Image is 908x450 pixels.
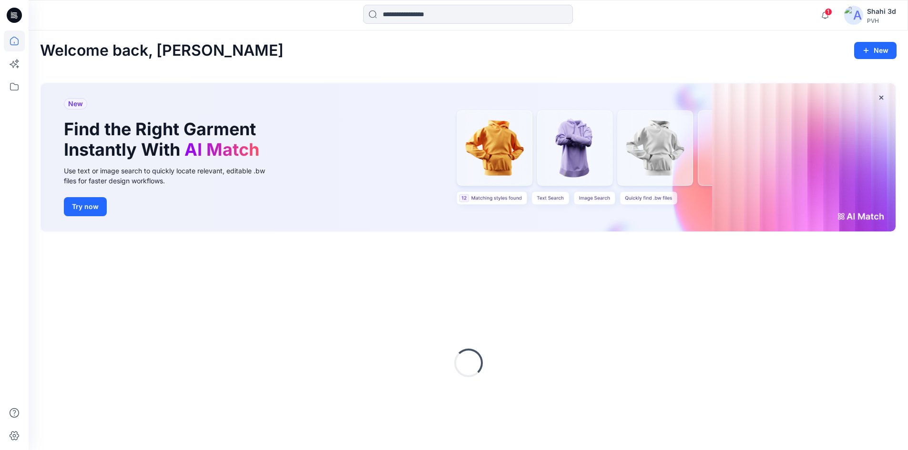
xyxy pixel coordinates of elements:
[867,6,896,17] div: Shahi 3d
[867,17,896,24] div: PVH
[854,42,897,59] button: New
[184,139,259,160] span: AI Match
[64,119,264,160] h1: Find the Right Garment Instantly With
[64,197,107,216] button: Try now
[40,42,284,60] h2: Welcome back, [PERSON_NAME]
[68,98,83,110] span: New
[64,166,278,186] div: Use text or image search to quickly locate relevant, editable .bw files for faster design workflows.
[825,8,832,16] span: 1
[844,6,863,25] img: avatar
